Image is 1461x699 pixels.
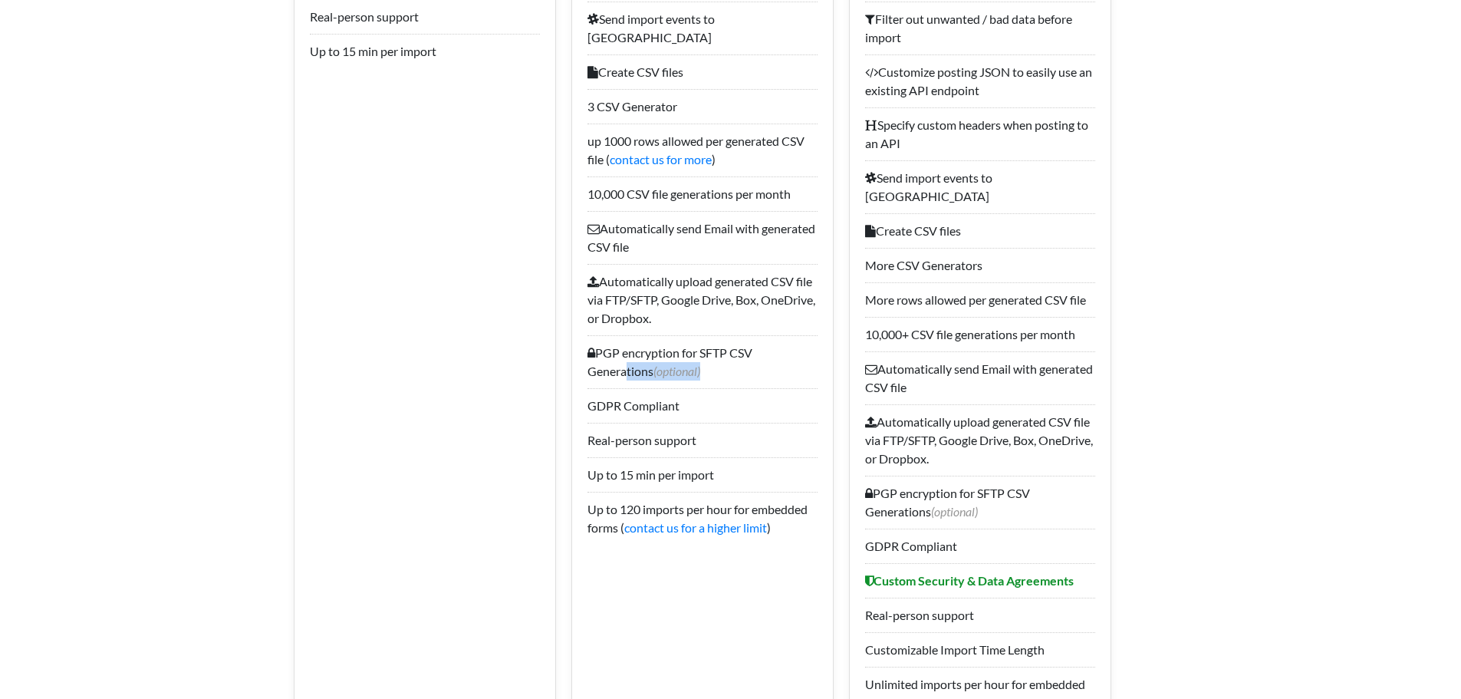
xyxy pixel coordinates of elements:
[865,282,1095,317] li: More rows allowed per generated CSV file
[610,152,712,167] a: contact us for more
[865,573,1074,588] b: Custom Security & Data Agreements
[587,89,818,124] li: 3 CSV Generator
[865,107,1095,160] li: Specify custom headers when posting to an API
[865,598,1095,632] li: Real-person support
[865,351,1095,404] li: Automatically send Email with generated CSV file
[865,529,1095,563] li: GDPR Compliant
[587,124,818,176] li: up 1000 rows allowed per generated CSV file ( )
[865,160,1095,213] li: Send import events to [GEOGRAPHIC_DATA]
[865,317,1095,351] li: 10,000+ CSV file generations per month
[865,404,1095,476] li: Automatically upload generated CSV file via FTP/SFTP, Google Drive, Box, OneDrive, or Dropbox.
[587,388,818,423] li: GDPR Compliant
[865,632,1095,667] li: Customizable Import Time Length
[587,54,818,89] li: Create CSV files
[865,213,1095,248] li: Create CSV files
[1384,622,1443,681] iframe: Drift Widget Chat Controller
[587,492,818,545] li: Up to 120 imports per hour for embedded forms ( )
[310,34,540,68] li: Up to 15 min per import
[587,335,818,388] li: PGP encryption for SFTP CSV Generations
[587,176,818,211] li: 10,000 CSV file generations per month
[865,476,1095,529] li: PGP encryption for SFTP CSV Generations
[587,457,818,492] li: Up to 15 min per import
[587,423,818,457] li: Real-person support
[624,520,767,535] a: contact us for a higher limit
[865,54,1095,107] li: Customize posting JSON to easily use an existing API endpoint
[931,504,978,519] span: (optional)
[865,2,1095,54] li: Filter out unwanted / bad data before import
[587,211,818,264] li: Automatically send Email with generated CSV file
[653,364,700,378] span: (optional)
[587,264,818,335] li: Automatically upload generated CSV file via FTP/SFTP, Google Drive, Box, OneDrive, or Dropbox.
[865,248,1095,282] li: More CSV Generators
[587,2,818,54] li: Send import events to [GEOGRAPHIC_DATA]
